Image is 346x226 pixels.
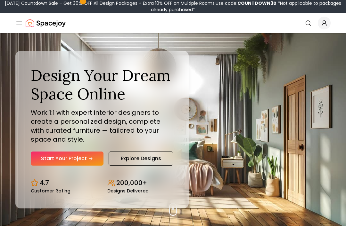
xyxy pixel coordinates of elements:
[31,66,173,103] h1: Design Your Dream Space Online
[31,108,173,144] p: Work 1:1 with expert interior designers to create a personalized design, complete with curated fu...
[31,152,103,166] a: Start Your Project
[31,189,70,193] small: Customer Rating
[26,17,66,29] img: Spacejoy Logo
[26,17,66,29] a: Spacejoy
[31,173,173,193] div: Design stats
[15,13,331,33] nav: Global
[40,178,49,187] p: 4.7
[116,178,147,187] p: 200,000+
[107,189,149,193] small: Designs Delivered
[109,152,173,166] a: Explore Designs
